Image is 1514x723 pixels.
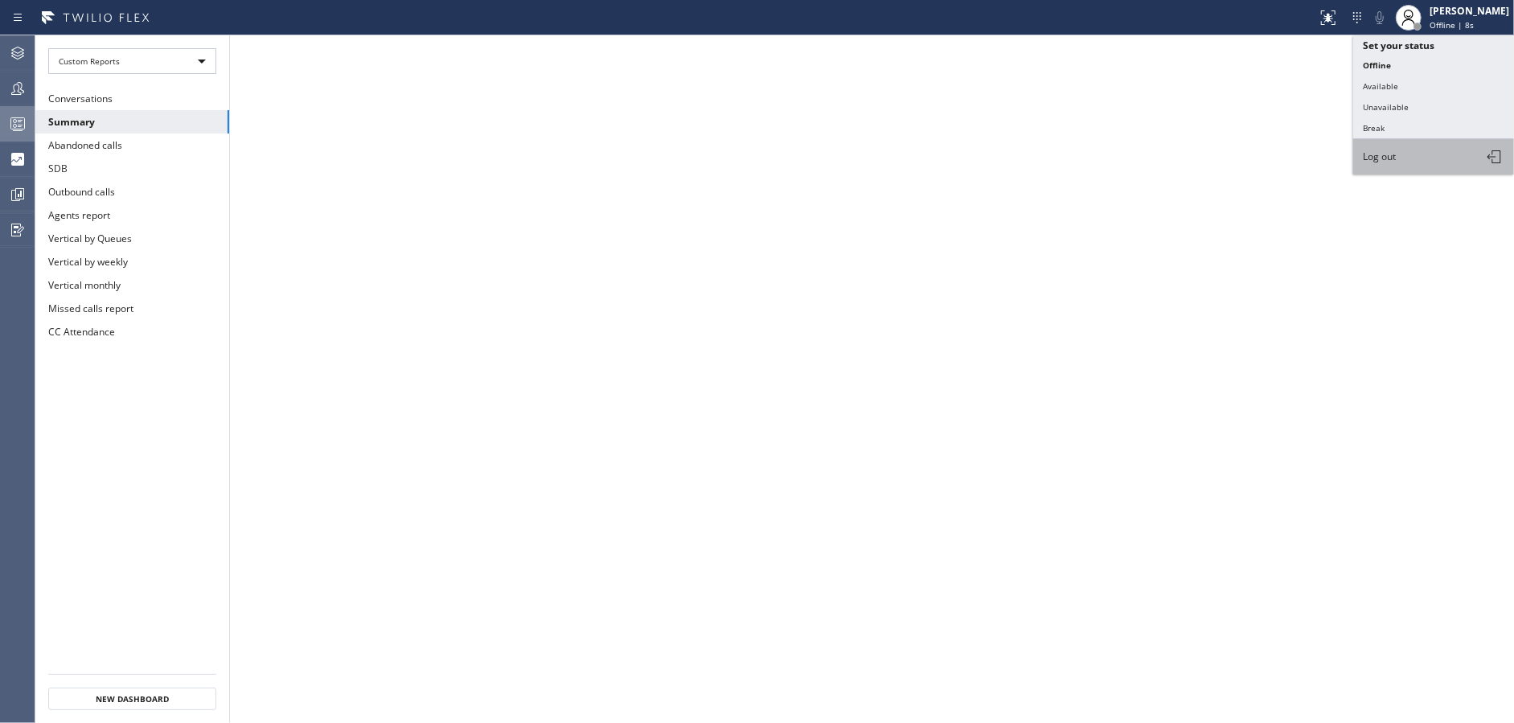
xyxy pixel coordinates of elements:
[35,203,229,227] button: Agents report
[48,688,216,710] button: New Dashboard
[1368,6,1391,29] button: Mute
[35,250,229,273] button: Vertical by weekly
[1430,4,1509,18] div: [PERSON_NAME]
[35,180,229,203] button: Outbound calls
[35,157,229,180] button: SDB
[35,297,229,320] button: Missed calls report
[35,320,229,343] button: CC Attendance
[48,48,216,74] div: Custom Reports
[35,273,229,297] button: Vertical monthly
[35,134,229,157] button: Abandoned calls
[1430,19,1474,31] span: Offline | 8s
[35,110,229,134] button: Summary
[35,227,229,250] button: Vertical by Queues
[230,35,1514,723] iframe: dashboard_b794bedd1109
[35,87,229,110] button: Conversations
